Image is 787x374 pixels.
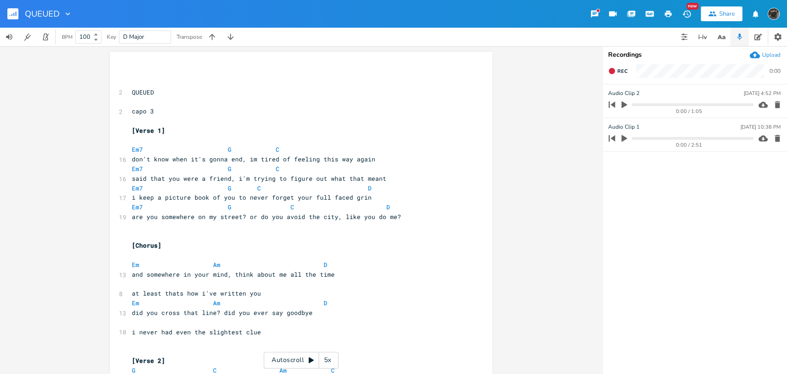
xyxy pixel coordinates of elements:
span: D [324,261,327,269]
div: Recordings [608,52,781,58]
span: don't know when it's gonna end, im tired of feeling this way again [132,155,375,163]
div: 0:00 / 1:05 [624,109,753,114]
span: QUEUED [25,10,59,18]
button: Rec [604,64,631,78]
span: [Verse 1] [132,126,165,135]
div: BPM [62,35,72,40]
span: QUEUED [132,88,154,96]
span: and somewhere in your mind, think about me all the time [132,270,335,279]
span: capo 3 [132,107,154,115]
div: [DATE] 4:52 PM [744,91,781,96]
span: Em7 [132,184,143,192]
div: [DATE] 10:38 PM [740,125,781,130]
span: Em7 [132,165,143,173]
div: Upload [762,51,781,59]
span: C [276,165,279,173]
img: August Tyler Gallant [768,8,780,20]
span: [Verse 2] [132,356,165,365]
span: Em7 [132,203,143,211]
span: C [290,203,294,211]
span: C [257,184,261,192]
span: Em7 [132,145,143,154]
span: Audio Clip 2 [608,89,639,98]
span: at least thats how i've written you [132,289,261,297]
span: G [228,165,231,173]
div: 0:00 [769,68,781,74]
button: Share [701,6,742,21]
button: Upload [750,50,781,60]
span: are you somewhere on my street? or do you avoid the city, like you do me? [132,213,401,221]
span: said that you were a friend, i'm trying to figure out what that meant [132,174,386,183]
span: Am [213,261,220,269]
span: D Major [123,33,144,41]
div: Key [107,34,116,40]
span: D [324,299,327,307]
span: i never had even the slightest clue [132,328,261,336]
span: C [276,145,279,154]
span: G [228,184,231,192]
span: D [368,184,372,192]
div: 0:00 / 2:51 [624,142,753,148]
span: D [386,203,390,211]
span: Am [213,299,220,307]
span: G [228,203,231,211]
span: Audio Clip 1 [608,123,639,131]
div: Share [719,10,735,18]
div: New [686,3,698,10]
div: Autoscroll [264,352,338,368]
span: G [228,145,231,154]
span: Rec [617,68,627,75]
button: New [677,6,696,22]
span: Em [132,261,139,269]
div: Transpose [177,34,202,40]
span: i keep a picture book of you to never forget your full faced grin [132,193,372,202]
span: did you cross that line? did you ever say goodbye [132,309,313,317]
div: 5x [319,352,336,368]
span: Em [132,299,139,307]
span: [Chorus] [132,241,161,249]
